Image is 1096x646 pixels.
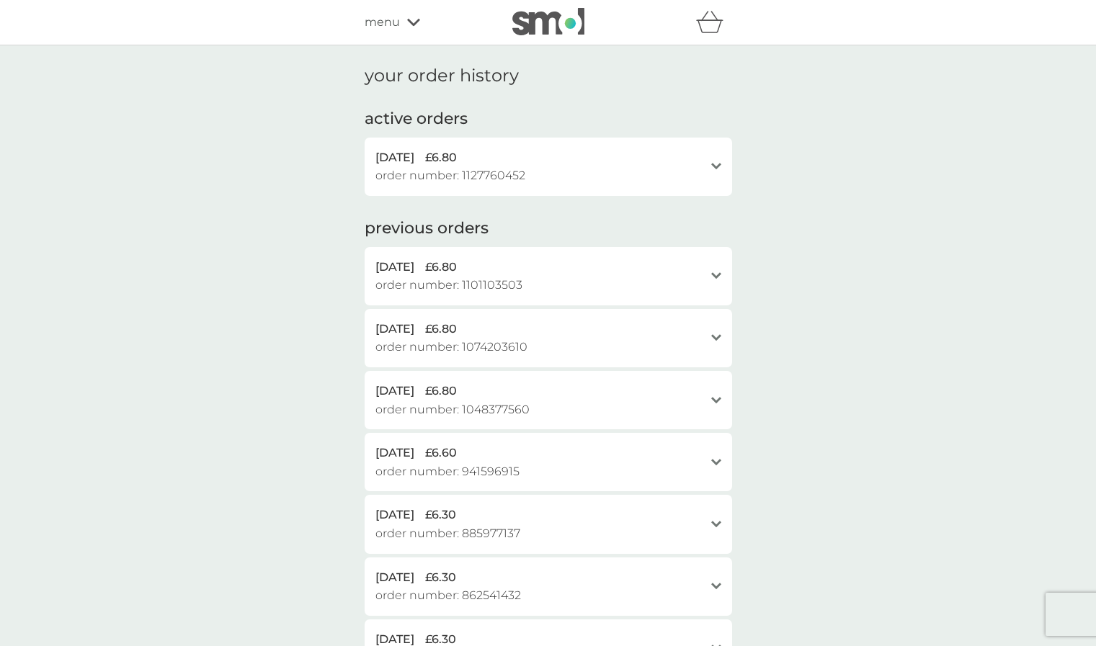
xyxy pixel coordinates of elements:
span: order number: 1101103503 [375,276,522,295]
span: £6.30 [425,506,456,524]
h1: your order history [365,66,519,86]
span: [DATE] [375,148,414,167]
h2: active orders [365,108,468,130]
span: £6.60 [425,444,457,462]
span: [DATE] [375,258,414,277]
h2: previous orders [365,217,489,240]
span: [DATE] [375,320,414,338]
span: menu [365,13,400,32]
span: [DATE] [375,506,414,524]
div: basket [696,8,732,37]
span: order number: 885977137 [375,524,520,543]
span: order number: 862541432 [375,586,521,605]
span: £6.80 [425,258,457,277]
img: smol [512,8,584,35]
span: £6.80 [425,382,457,400]
span: £6.80 [425,320,457,338]
span: £6.30 [425,568,456,587]
span: £6.80 [425,148,457,167]
span: order number: 1127760452 [375,166,525,185]
span: order number: 941596915 [375,462,520,481]
span: [DATE] [375,568,414,587]
span: [DATE] [375,382,414,400]
span: order number: 1048377560 [375,400,530,419]
span: order number: 1074203610 [375,338,527,356]
span: [DATE] [375,444,414,462]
